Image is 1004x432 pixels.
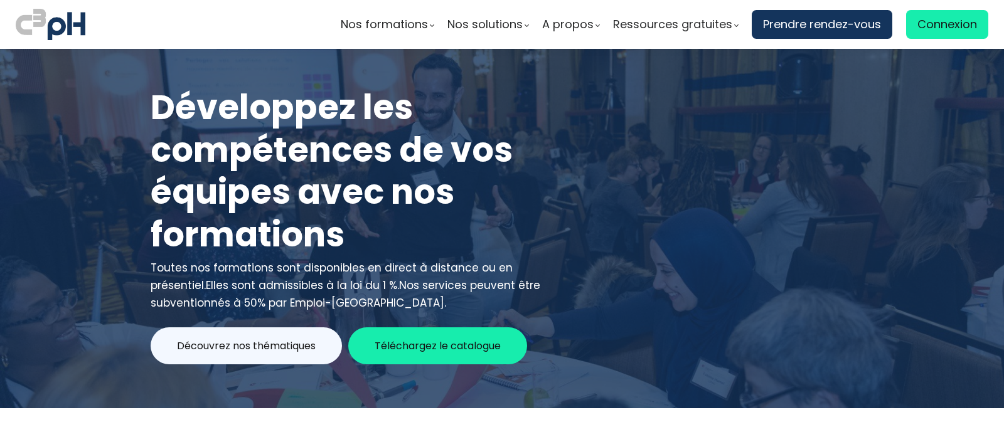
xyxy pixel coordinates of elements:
span: A propos [542,15,594,34]
span: Connexion [917,15,977,34]
span: Prendre rendez-vous [763,15,881,34]
a: Connexion [906,10,988,39]
button: Découvrez nos thématiques [151,327,342,364]
button: Téléchargez le catalogue [348,327,527,364]
span: Ressources gratuites [613,15,732,34]
img: logo C3PH [16,6,85,43]
span: Elles sont admissibles à la loi du 1 %. [206,278,399,293]
span: Téléchargez le catalogue [375,338,501,354]
a: Prendre rendez-vous [752,10,892,39]
span: Découvrez nos thématiques [177,338,316,354]
span: Nos formations [341,15,428,34]
span: Nos solutions [447,15,523,34]
div: Toutes nos formations sont disponibles en direct à distance ou en présentiel. [151,259,543,312]
h1: Développez les compétences de vos équipes avec nos formations [151,87,543,256]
